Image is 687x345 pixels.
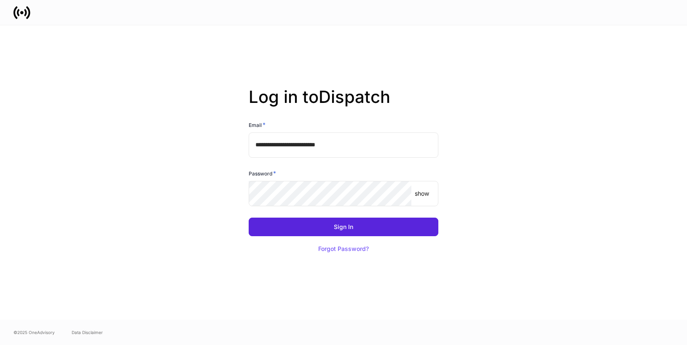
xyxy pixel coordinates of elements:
[13,329,55,336] span: © 2025 OneAdvisory
[249,169,276,178] h6: Password
[249,87,438,121] h2: Log in to Dispatch
[318,246,369,252] div: Forgot Password?
[334,224,353,230] div: Sign In
[249,218,438,236] button: Sign In
[249,121,266,129] h6: Email
[308,240,379,258] button: Forgot Password?
[415,189,429,198] p: show
[72,329,103,336] a: Data Disclaimer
